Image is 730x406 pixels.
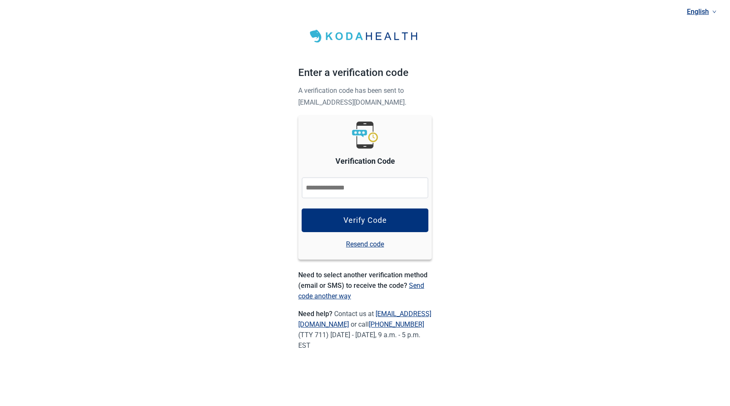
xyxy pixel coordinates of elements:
[305,27,425,46] img: Koda Health
[302,208,428,232] button: Verify Code
[298,271,428,290] span: Need to select another verification method (email or SMS) to receive the code?
[335,155,395,167] label: Verification Code
[298,310,431,328] span: Contact us at
[298,10,432,368] main: Main content
[369,320,424,328] a: [PHONE_NUMBER]
[346,239,384,249] a: Resend code
[298,65,432,84] h1: Enter a verification code
[298,310,431,328] a: [EMAIL_ADDRESS][DOMAIN_NAME]
[684,5,720,19] a: Current language: English
[712,10,716,14] span: down
[343,216,387,225] div: Verify Code
[298,87,406,106] span: A verification code has been sent to [EMAIL_ADDRESS][DOMAIN_NAME].
[298,320,424,339] span: or call (TTY 711)
[298,331,420,349] span: [DATE] - [DATE], 9 a.m. - 5 p.m. EST
[298,310,334,318] span: Need help?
